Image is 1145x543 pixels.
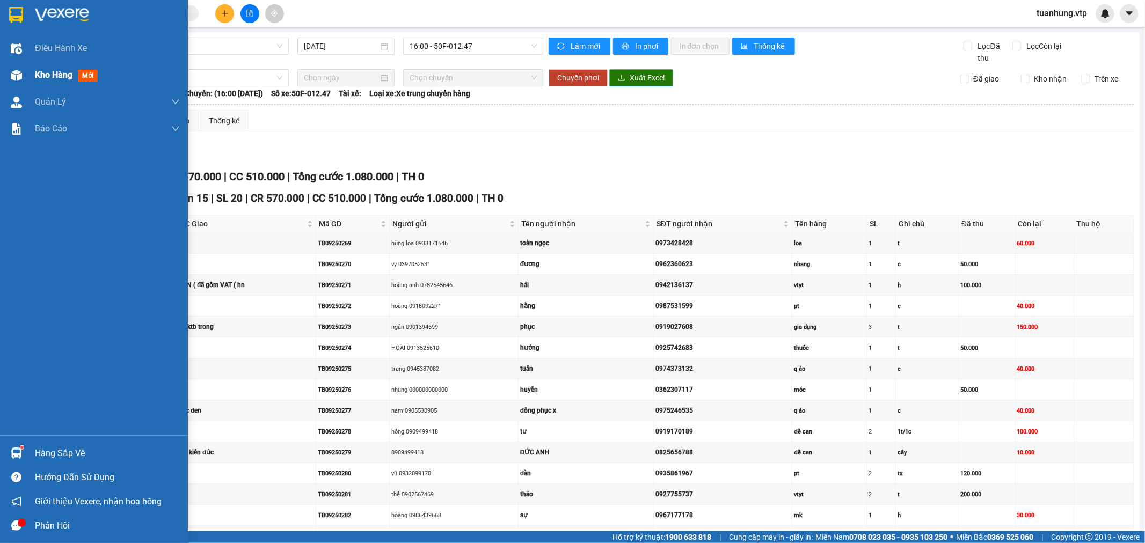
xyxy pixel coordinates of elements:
[1017,448,1072,457] div: 10.000
[265,4,284,23] button: aim
[318,302,388,311] div: TB09250272
[519,484,654,505] td: thảo
[520,259,652,269] div: đương
[898,406,957,415] div: c
[969,73,1003,85] span: Đã giao
[960,281,1013,290] div: 100.000
[519,275,654,296] td: hải
[374,192,473,204] span: Tổng cước 1.080.000
[519,505,654,526] td: sự
[318,511,388,520] div: TB09250282
[622,42,631,51] span: printer
[11,496,21,507] span: notification
[1041,531,1043,543] span: |
[174,192,208,204] span: Đơn 15
[549,69,608,86] button: Chuyển phơi
[520,489,652,500] div: thảo
[618,74,625,83] span: download
[319,218,378,230] span: Mã GD
[1017,239,1072,248] div: 60.000
[179,510,314,520] div: hn
[1074,215,1134,233] th: Thu hộ
[654,275,792,296] td: 0942136137
[1085,533,1093,541] span: copyright
[209,115,239,127] div: Thống kê
[654,379,792,400] td: 0362307117
[520,427,652,437] div: tư
[654,358,792,379] td: 0974373132
[304,40,378,52] input: 15/09/2025
[215,4,234,23] button: plus
[654,337,792,358] td: 0925742683
[655,510,790,520] div: 0967177178
[520,280,652,290] div: hải
[655,447,790,458] div: 0825656788
[391,260,516,269] div: vy 0397052531
[849,533,947,541] strong: 0708 023 035 - 0935 103 250
[754,40,786,52] span: Thống kê
[318,385,388,394] div: TB09250276
[35,495,162,508] span: Giới thiệu Vexere, nhận hoa hồng
[339,87,361,99] span: Tài xế:
[869,448,894,457] div: 1
[794,322,865,332] div: gia dụng
[869,364,894,373] div: 1
[316,484,390,505] td: TB09250281
[166,170,221,183] span: CR 570.000
[630,72,665,84] span: Xuất Excel
[271,87,331,99] span: Số xe: 50F-012.47
[293,170,393,183] span: Tổng cước 1.080.000
[318,281,388,290] div: TB09250271
[11,97,22,108] img: warehouse-icon
[519,400,654,421] td: đồng phục x
[655,280,790,290] div: 0942136137
[316,275,390,296] td: TB09250271
[312,192,366,204] span: CC 510.000
[224,170,227,183] span: |
[316,337,390,358] td: TB09250274
[794,281,865,290] div: vtyt
[960,343,1013,353] div: 50.000
[402,170,424,183] span: TH 0
[794,427,865,436] div: đề can
[898,469,957,478] div: tx
[815,531,947,543] span: Miền Nam
[654,254,792,275] td: 0962360623
[221,10,229,17] span: plus
[898,302,957,311] div: c
[869,281,894,290] div: 1
[729,531,813,543] span: Cung cấp máy in - giấy in:
[35,518,180,534] div: Phản hồi
[35,469,180,486] div: Hướng dẫn sử dụng
[318,406,388,415] div: TB09250277
[869,239,894,248] div: 1
[316,379,390,400] td: TB09250276
[211,192,214,204] span: |
[35,95,66,108] span: Quản Lý
[959,215,1015,233] th: Đã thu
[1030,73,1071,85] span: Kho nhận
[519,337,654,358] td: hướng
[635,40,660,52] span: In phơi
[519,463,654,484] td: đàn
[520,364,652,374] div: tuấn
[11,43,22,54] img: warehouse-icon
[741,42,750,51] span: bar-chart
[1090,73,1122,85] span: Trên xe
[318,364,388,373] div: TB09250275
[794,260,865,269] div: nhang
[869,490,894,499] div: 2
[391,385,516,394] div: nhung 000000000000
[655,259,790,269] div: 0962360623
[869,385,894,394] div: 1
[960,490,1013,499] div: 200.000
[391,239,516,248] div: hùng loa 0933171646
[391,281,516,290] div: hoàng anh 0782545646
[11,520,21,531] span: message
[318,490,388,499] div: TB09250281
[655,322,790,332] div: 0919027608
[11,447,22,459] img: warehouse-icon
[307,192,310,204] span: |
[391,302,516,311] div: hoàng 0918092271
[216,192,243,204] span: SL 20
